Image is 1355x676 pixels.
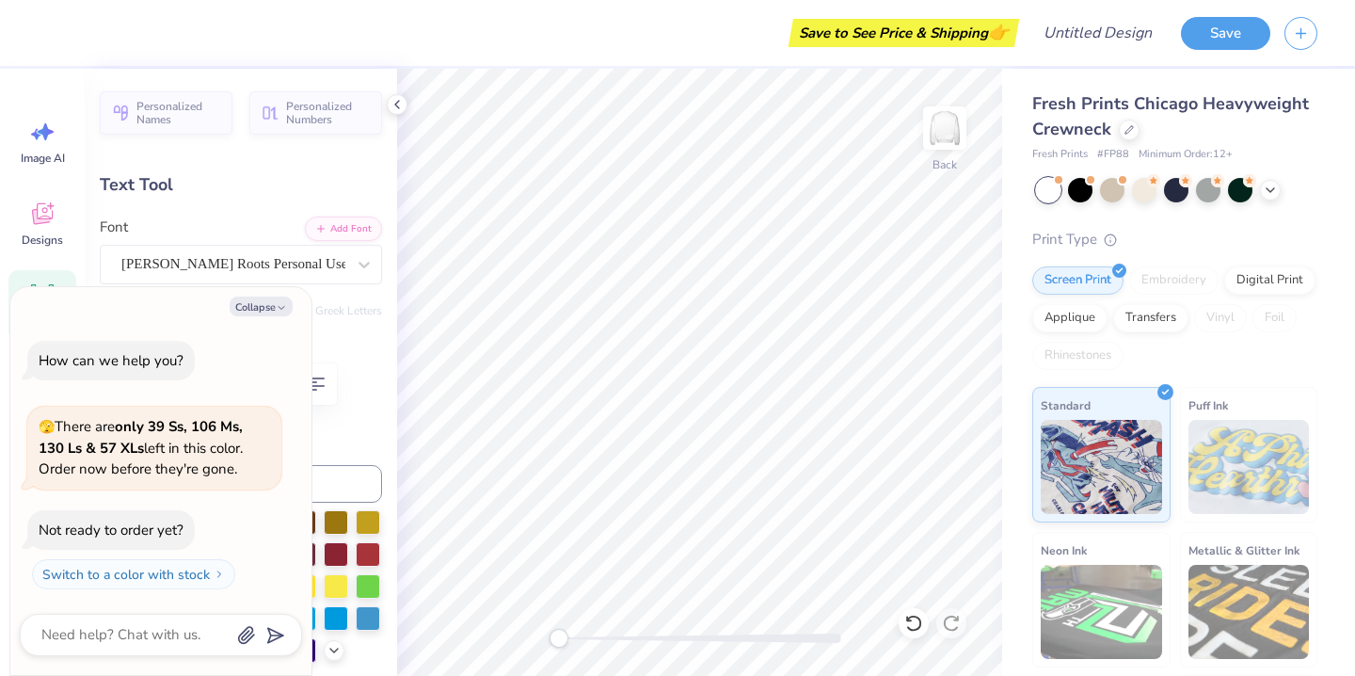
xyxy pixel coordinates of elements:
img: Puff Ink [1188,420,1310,514]
span: Fresh Prints [1032,147,1088,163]
div: Text Tool [100,172,382,198]
img: Back [926,109,964,147]
button: Personalized Names [100,91,232,135]
button: Switch to a color with stock [32,559,235,589]
span: Standard [1041,395,1091,415]
button: Save [1181,17,1270,50]
span: Designs [22,233,63,248]
span: Personalized Names [136,100,221,126]
div: Vinyl [1194,304,1247,332]
button: Add Font [305,217,382,241]
img: Switch to a color with stock [214,569,225,580]
div: Rhinestones [1032,342,1124,370]
div: How can we help you? [39,351,183,370]
span: There are left in this color. Order now before they're gone. [39,417,243,478]
button: Personalized Numbers [249,91,382,135]
img: Neon Ink [1041,565,1162,659]
span: Minimum Order: 12 + [1139,147,1233,163]
div: Foil [1252,304,1297,332]
div: Screen Print [1032,266,1124,295]
button: Collapse [230,297,293,316]
div: Not ready to order yet? [39,521,183,539]
div: Digital Print [1224,266,1315,295]
span: Image AI [21,151,65,166]
span: # FP88 [1097,147,1129,163]
label: Font [100,217,128,238]
div: Accessibility label [550,629,568,648]
img: Metallic & Glitter Ink [1188,565,1310,659]
input: Untitled Design [1028,14,1167,52]
strong: only 39 Ss, 106 Ms, 130 Ls & 57 XLs [39,417,243,458]
span: Fresh Prints Chicago Heavyweight Crewneck [1032,92,1309,140]
button: Switch to Greek Letters [264,303,382,318]
div: Embroidery [1129,266,1219,295]
img: Standard [1041,420,1162,514]
span: Neon Ink [1041,540,1087,560]
span: Metallic & Glitter Ink [1188,540,1299,560]
span: Puff Ink [1188,395,1228,415]
div: Back [933,156,957,173]
div: Transfers [1113,304,1188,332]
span: 👉 [988,21,1009,43]
span: 🫣 [39,418,55,436]
div: Print Type [1032,229,1317,250]
span: Personalized Numbers [286,100,371,126]
div: Applique [1032,304,1108,332]
div: Save to See Price & Shipping [793,19,1014,47]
